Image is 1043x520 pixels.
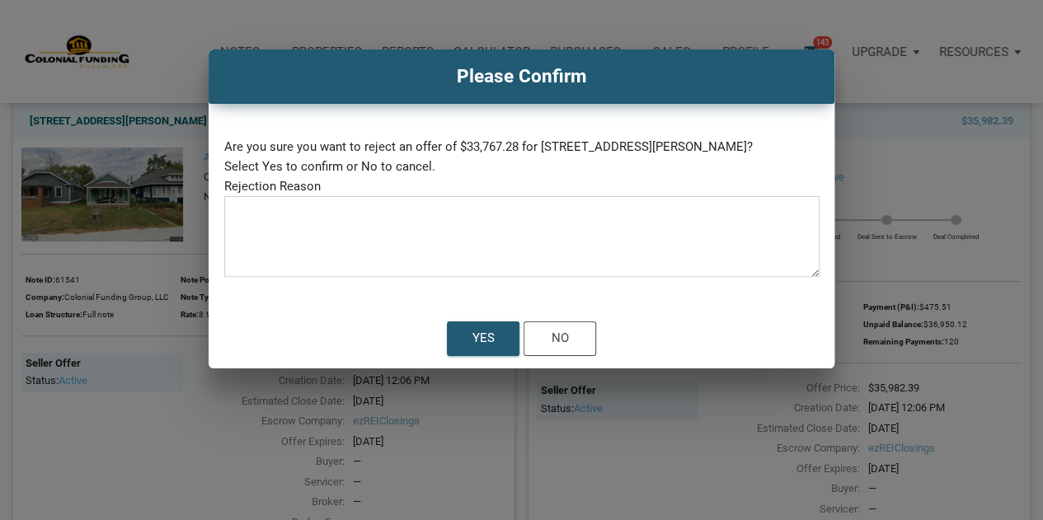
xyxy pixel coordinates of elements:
h4: Please Confirm [221,63,822,91]
div: Rejection Reason [224,176,820,196]
div: Are you sure you want to reject an offer of $33,767.28 for [STREET_ADDRESS][PERSON_NAME]? [224,137,820,157]
div: Select Yes to confirm or No to cancel. [224,157,820,176]
button: Yes [447,321,519,356]
button: No [524,321,596,356]
div: No [552,329,569,349]
div: Yes [472,329,495,349]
